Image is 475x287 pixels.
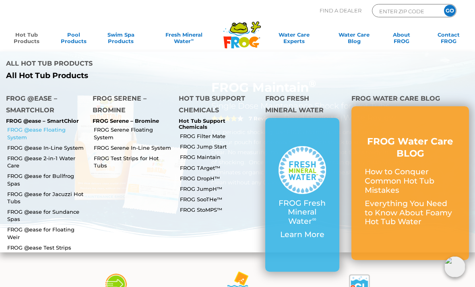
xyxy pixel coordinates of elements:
[279,199,326,226] p: FROG Fresh Mineral Water
[7,126,87,140] a: FROG @ease Floating System
[336,31,372,47] a: Water CareBlog
[93,118,167,124] p: FROG Serene – Bromine
[7,244,87,251] a: FROG @ease Test Strips
[150,31,218,47] a: Fresh MineralWater∞
[179,93,253,118] h4: Hot Tub Support Chemicals
[7,208,87,223] a: FROG @ease for Sundance Spas
[180,175,259,182] a: FROG DropH™
[7,226,87,240] a: FROG @ease for Floating Weir
[179,118,225,130] a: Hot Tub Support Chemicals
[444,5,456,17] input: GO
[378,6,433,16] input: Zip Code Form
[365,167,456,195] p: How to Conquer Common Hot Tub Mistakes
[6,71,231,81] a: All Hot Tub Products
[6,118,81,124] p: FROG @ease – SmartChlor
[7,144,87,151] a: FROG @ease In-Line System
[7,155,87,169] a: FROG @ease 2-in-1 Water Care
[351,93,469,106] h4: FROG Water Care Blog
[103,31,139,47] a: Swim SpaProducts
[279,230,326,240] p: Learn More
[180,196,259,203] a: FROG SooTHe™
[55,31,92,47] a: PoolProducts
[94,126,173,140] a: FROG Serene Floating System
[279,146,326,244] a: FROG Fresh Mineral Water∞ Learn More
[365,136,456,231] a: FROG Water Care BLOG How to Conquer Common Hot Tub Mistakes Everything You Need to Know About Foa...
[191,37,194,42] sup: ∞
[7,190,87,205] a: FROG @ease for Jacuzzi Hot Tubs
[94,155,173,169] a: FROG Test Strips for Hot Tubs
[180,185,259,192] a: FROG JumpH™
[6,58,231,71] h4: All Hot Tub Products
[7,172,87,187] a: FROG @ease for Bullfrog Spas
[180,153,259,161] a: FROG Maintain
[180,164,259,171] a: FROG TArget™
[180,206,259,213] a: FROG StoMPS™
[365,136,456,160] h3: FROG Water Care BLOG
[320,4,361,17] p: Find A Dealer
[8,31,45,47] a: Hot TubProducts
[444,256,465,277] img: openIcon
[365,199,456,227] p: Everything You Need to Know About Foamy Hot Tub Water
[93,93,167,118] h4: FROG Serene – Bromine
[265,93,340,118] h4: FROG Fresh Mineral Water
[263,31,325,47] a: Water CareExperts
[180,143,259,150] a: FROG Jump Start
[180,132,259,140] a: FROG Filter Mate
[312,215,316,223] sup: ∞
[94,144,173,151] a: FROG Serene In-Line System
[430,31,467,47] a: ContactFROG
[6,93,81,118] h4: FROG @ease – SmartChlor
[383,31,420,47] a: AboutFROG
